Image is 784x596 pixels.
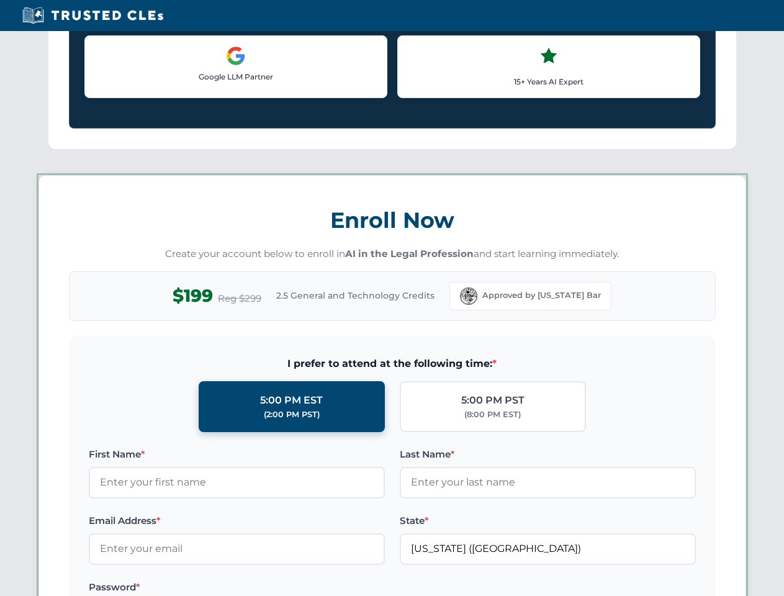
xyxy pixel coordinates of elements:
span: 2.5 General and Technology Credits [276,289,435,302]
div: 5:00 PM EST [260,392,323,409]
label: State [400,513,696,528]
input: Enter your email [89,533,385,564]
strong: AI in the Legal Profession [345,248,474,260]
img: Trusted CLEs [19,6,167,25]
input: Enter your last name [400,467,696,498]
span: $199 [173,282,213,310]
img: Google [226,46,246,66]
p: Create your account below to enroll in and start learning immediately. [69,247,716,261]
div: (8:00 PM EST) [464,409,521,421]
div: (2:00 PM PST) [264,409,320,421]
input: Enter your first name [89,467,385,498]
span: I prefer to attend at the following time: [89,356,696,372]
div: 5:00 PM PST [461,392,525,409]
label: First Name [89,447,385,462]
input: Florida (FL) [400,533,696,564]
p: 15+ Years AI Expert [408,76,690,88]
label: Last Name [400,447,696,462]
label: Email Address [89,513,385,528]
span: Approved by [US_STATE] Bar [482,289,601,302]
img: Florida Bar [460,287,477,305]
h3: Enroll Now [69,201,716,240]
p: Google LLM Partner [95,71,377,83]
label: Password [89,580,385,595]
span: Reg $299 [218,291,261,306]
